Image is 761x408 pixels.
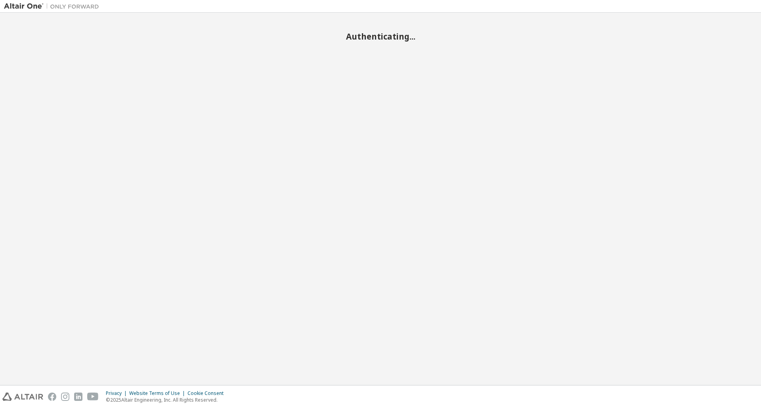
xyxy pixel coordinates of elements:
div: Cookie Consent [187,390,228,397]
h2: Authenticating... [4,31,757,42]
div: Privacy [106,390,129,397]
div: Website Terms of Use [129,390,187,397]
img: youtube.svg [87,393,99,401]
img: altair_logo.svg [2,393,43,401]
img: Altair One [4,2,103,10]
img: facebook.svg [48,393,56,401]
p: © 2025 Altair Engineering, Inc. All Rights Reserved. [106,397,228,403]
img: instagram.svg [61,393,69,401]
img: linkedin.svg [74,393,82,401]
